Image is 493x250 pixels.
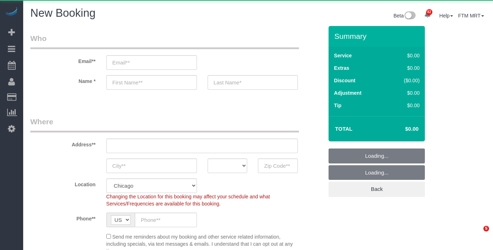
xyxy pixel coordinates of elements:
a: Back [329,182,425,197]
label: Location [25,178,101,188]
div: $0.00 [389,52,420,59]
div: ($0.00) [389,77,420,84]
a: FTM MRT [458,13,484,19]
span: 5 [483,226,489,231]
span: New Booking [30,7,96,19]
label: Tip [334,102,341,109]
span: 82 [426,9,432,15]
h3: Summary [334,32,421,40]
label: Discount [334,77,355,84]
span: Changing the Location for this booking may affect your schedule and what Services/Frequencies are... [106,194,270,207]
input: First Name** [106,75,197,90]
label: Extras [334,64,349,72]
label: Name * [25,75,101,85]
img: Automaid Logo [4,7,19,17]
a: Help [439,13,453,19]
img: New interface [404,11,416,21]
legend: Where [30,116,299,132]
div: $0.00 [389,89,420,97]
label: Service [334,52,352,59]
legend: Who [30,33,299,49]
input: Zip Code** [258,158,298,173]
iframe: Intercom live chat [469,226,486,243]
input: Last Name* [208,75,298,90]
a: Beta [393,13,416,19]
div: $0.00 [389,64,420,72]
div: $0.00 [389,102,420,109]
h4: $0.00 [384,126,418,132]
label: Adjustment [334,89,361,97]
a: 82 [421,7,434,23]
strong: Total [335,126,352,132]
